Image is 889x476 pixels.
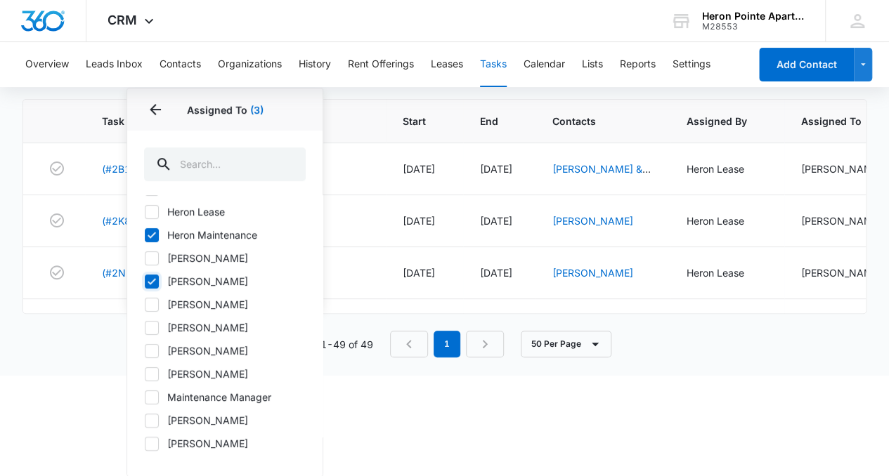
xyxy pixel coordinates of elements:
button: Leads Inbox [86,42,143,87]
a: (#2K8) Work Order [102,213,190,228]
div: Heron Lease [687,265,767,280]
button: Organizations [218,42,282,87]
label: [PERSON_NAME] [144,320,306,335]
nav: Pagination [390,331,504,357]
span: [DATE] [403,267,435,279]
span: Task [102,114,349,128]
button: Contacts [160,42,201,87]
button: Rent Offerings [348,42,414,87]
button: Calendar [524,42,565,87]
button: Add Contact [759,48,854,81]
span: Assigned To [801,114,862,128]
span: CRM [108,13,137,27]
div: Heron Lease [687,213,767,228]
span: [DATE] [403,215,435,227]
span: (3) [250,104,264,116]
label: Maintenance Manager [144,390,306,404]
div: account id [702,22,805,32]
span: [DATE] [480,267,512,279]
a: [PERSON_NAME] [552,215,633,227]
label: Heron Maintenance [144,227,306,242]
button: Back [144,98,167,121]
label: [PERSON_NAME] [144,413,306,428]
div: Heron Lease [687,161,767,176]
span: Start [403,114,426,128]
label: [PERSON_NAME] [144,274,306,289]
label: Heron Lease [144,204,306,219]
p: Assigned To [144,103,306,117]
a: (#2N1) Work Order [102,265,192,280]
button: Reports [620,42,656,87]
button: Tasks [480,42,507,87]
button: Overview [25,42,69,87]
span: Contacts [552,114,632,128]
div: account name [702,11,805,22]
button: Settings [673,42,710,87]
em: 1 [434,331,460,357]
p: Showing 1-49 of 49 [278,337,373,352]
div: [PERSON_NAME] [801,265,882,280]
button: History [299,42,331,87]
input: Search... [144,147,306,181]
button: 50 Per Page [521,331,611,357]
label: [PERSON_NAME] [144,297,306,312]
label: [PERSON_NAME] [144,251,306,265]
span: [DATE] [403,163,435,175]
label: [PERSON_NAME] [144,343,306,358]
button: Leases [431,42,463,87]
span: End [480,114,498,128]
span: [DATE] [480,215,512,227]
a: [PERSON_NAME] [552,267,633,279]
span: Assigned By [687,114,747,128]
div: [PERSON_NAME] [801,213,882,228]
label: [PERSON_NAME] [144,436,306,451]
div: [PERSON_NAME] [801,161,882,176]
a: (#2B1) Work Order [102,161,190,176]
a: [PERSON_NAME] & [PERSON_NAME] [552,163,651,190]
button: Lists [582,42,603,87]
label: [PERSON_NAME] [144,366,306,381]
span: [DATE] [480,163,512,175]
